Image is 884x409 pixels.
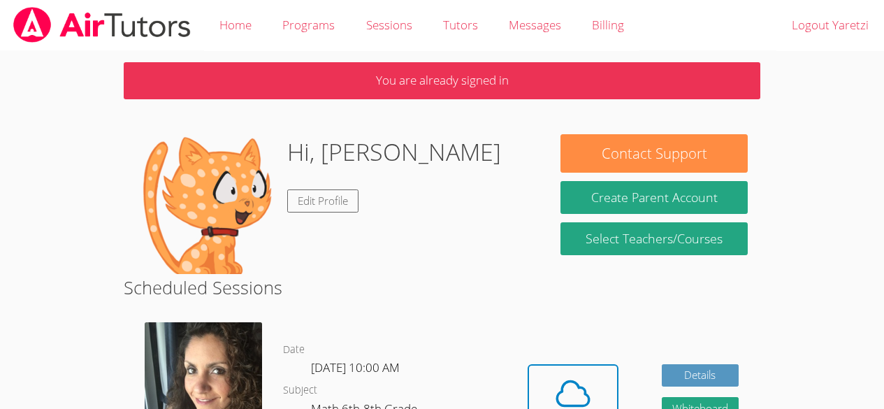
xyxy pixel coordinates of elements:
button: Create Parent Account [560,181,747,214]
span: Messages [509,17,561,33]
a: Edit Profile [287,189,358,213]
p: You are already signed in [124,62,760,99]
img: airtutors_banner-c4298cdbf04f3fff15de1276eac7730deb9818008684d7c2e4769d2f7ddbe033.png [12,7,192,43]
button: Contact Support [560,134,747,173]
span: [DATE] 10:00 AM [311,359,400,375]
dt: Subject [283,382,317,399]
dt: Date [283,341,305,359]
h2: Scheduled Sessions [124,274,760,301]
a: Details [662,364,739,387]
h1: Hi, [PERSON_NAME] [287,134,501,170]
a: Select Teachers/Courses [560,222,747,255]
img: default.png [136,134,276,274]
